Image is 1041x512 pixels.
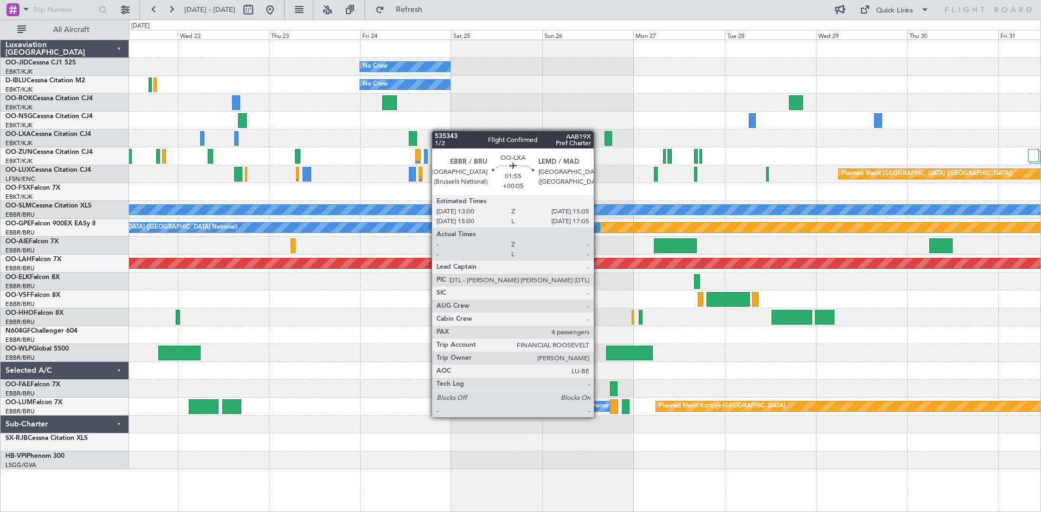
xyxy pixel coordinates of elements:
[5,256,61,263] a: OO-LAHFalcon 7X
[363,76,388,93] div: No Crew
[5,95,93,102] a: OO-ROKCessna Citation CJ4
[5,211,35,219] a: EBBR/BRU
[87,30,178,40] div: Tue 21
[876,5,913,16] div: Quick Links
[28,26,114,34] span: All Aircraft
[5,203,31,209] span: OO-SLM
[360,30,451,40] div: Fri 24
[5,336,35,344] a: EBBR/BRU
[5,77,85,84] a: D-IBLUCessna Citation M2
[387,6,432,14] span: Refresh
[5,86,33,94] a: EBKT/KJK
[5,60,28,66] span: OO-JID
[5,264,35,273] a: EBBR/BRU
[5,399,33,406] span: OO-LUM
[841,166,1012,182] div: Planned Maint [GEOGRAPHIC_DATA] ([GEOGRAPHIC_DATA])
[5,453,65,459] a: HB-VPIPhenom 300
[5,328,78,334] a: N604GFChallenger 604
[5,354,35,362] a: EBBR/BRU
[178,30,269,40] div: Wed 22
[907,30,998,40] div: Thu 30
[5,318,35,326] a: EBBR/BRU
[5,399,62,406] a: OO-LUMFalcon 7X
[5,121,33,129] a: EBKT/KJK
[5,274,60,281] a: OO-ELKFalcon 8X
[56,219,237,236] div: No Crew [GEOGRAPHIC_DATA] ([GEOGRAPHIC_DATA] National)
[5,157,33,165] a: EBKT/KJK
[5,229,35,237] a: EBBR/BRU
[370,1,435,18] button: Refresh
[5,407,35,416] a: EBBR/BRU
[542,30,633,40] div: Sun 26
[5,221,95,227] a: OO-GPEFalcon 900EX EASy II
[5,77,27,84] span: D-IBLU
[5,167,31,173] span: OO-LUX
[5,381,60,388] a: OO-FAEFalcon 7X
[5,131,91,138] a: OO-LXACessna Citation CJ4
[5,193,33,201] a: EBKT/KJK
[5,167,91,173] a: OO-LUXCessna Citation CJ4
[5,139,33,147] a: EBKT/KJK
[5,292,30,299] span: OO-VSF
[725,30,816,40] div: Tue 28
[568,398,641,414] div: Owner Melsbroek Air Base
[363,59,388,75] div: No Crew
[5,60,76,66] a: OO-JIDCessna CJ1 525
[269,30,360,40] div: Thu 23
[5,238,29,245] span: OO-AIE
[33,2,95,18] input: Trip Number
[131,22,150,31] div: [DATE]
[5,346,32,352] span: OO-WLP
[5,203,92,209] a: OO-SLMCessna Citation XLS
[590,398,664,414] div: Owner Melsbroek Air Base
[5,435,28,442] span: SX-RJB
[5,274,30,281] span: OO-ELK
[5,292,60,299] a: OO-VSFFalcon 8X
[184,5,235,15] span: [DATE] - [DATE]
[5,68,33,76] a: EBKT/KJK
[5,256,31,263] span: OO-LAH
[633,30,724,40] div: Mon 27
[659,398,785,414] div: Planned Maint Kortrijk-[GEOGRAPHIC_DATA]
[5,435,88,442] a: SX-RJBCessna Citation XLS
[5,131,31,138] span: OO-LXA
[5,247,35,255] a: EBBR/BRU
[5,453,27,459] span: HB-VPI
[5,346,69,352] a: OO-WLPGlobal 5500
[568,380,641,397] div: Owner Melsbroek Air Base
[5,300,35,308] a: EBBR/BRU
[816,30,907,40] div: Wed 29
[5,185,30,191] span: OO-FSX
[5,149,33,155] span: OO-ZUN
[5,95,33,102] span: OO-ROK
[5,282,35,290] a: EBBR/BRU
[5,381,30,388] span: OO-FAE
[5,149,93,155] a: OO-ZUNCessna Citation CJ4
[12,21,118,38] button: All Aircraft
[5,113,33,120] span: OO-NSG
[5,185,60,191] a: OO-FSXFalcon 7X
[5,175,35,183] a: LFSN/ENC
[5,328,31,334] span: N604GF
[5,113,93,120] a: OO-NSGCessna Citation CJ4
[5,461,36,469] a: LSGG/GVA
[5,390,35,398] a: EBBR/BRU
[854,1,935,18] button: Quick Links
[5,221,31,227] span: OO-GPE
[5,310,34,316] span: OO-HHO
[5,103,33,112] a: EBKT/KJK
[5,238,59,245] a: OO-AIEFalcon 7X
[451,30,542,40] div: Sat 25
[5,310,63,316] a: OO-HHOFalcon 8X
